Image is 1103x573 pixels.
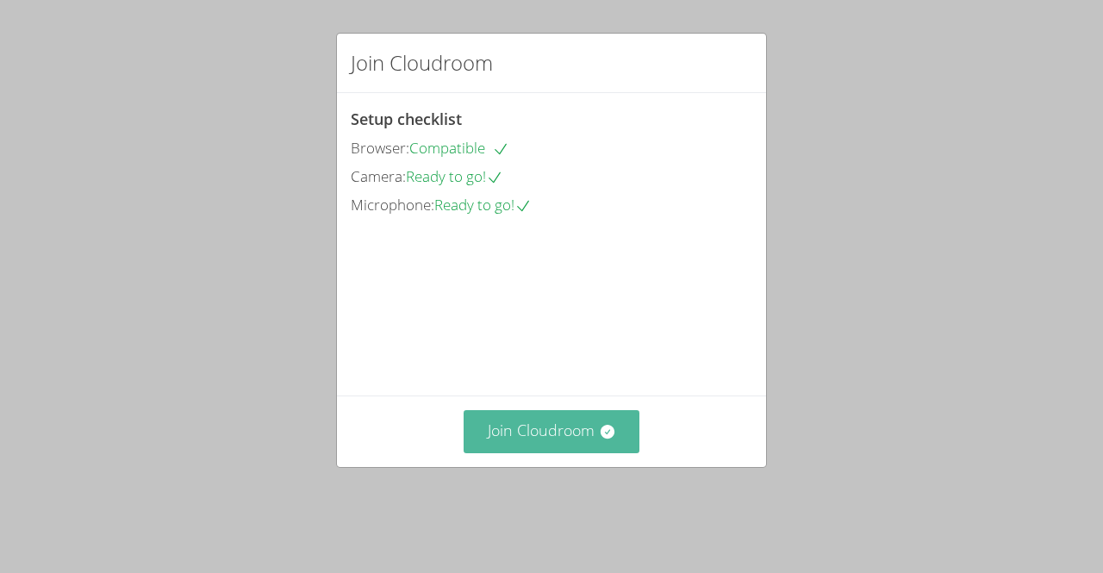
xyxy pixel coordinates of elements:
span: Camera: [351,166,406,186]
span: Compatible [409,138,509,158]
span: Microphone: [351,195,434,215]
span: Setup checklist [351,109,462,129]
span: Browser: [351,138,409,158]
span: Ready to go! [434,195,532,215]
button: Join Cloudroom [464,410,640,452]
span: Ready to go! [406,166,503,186]
h2: Join Cloudroom [351,47,493,78]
